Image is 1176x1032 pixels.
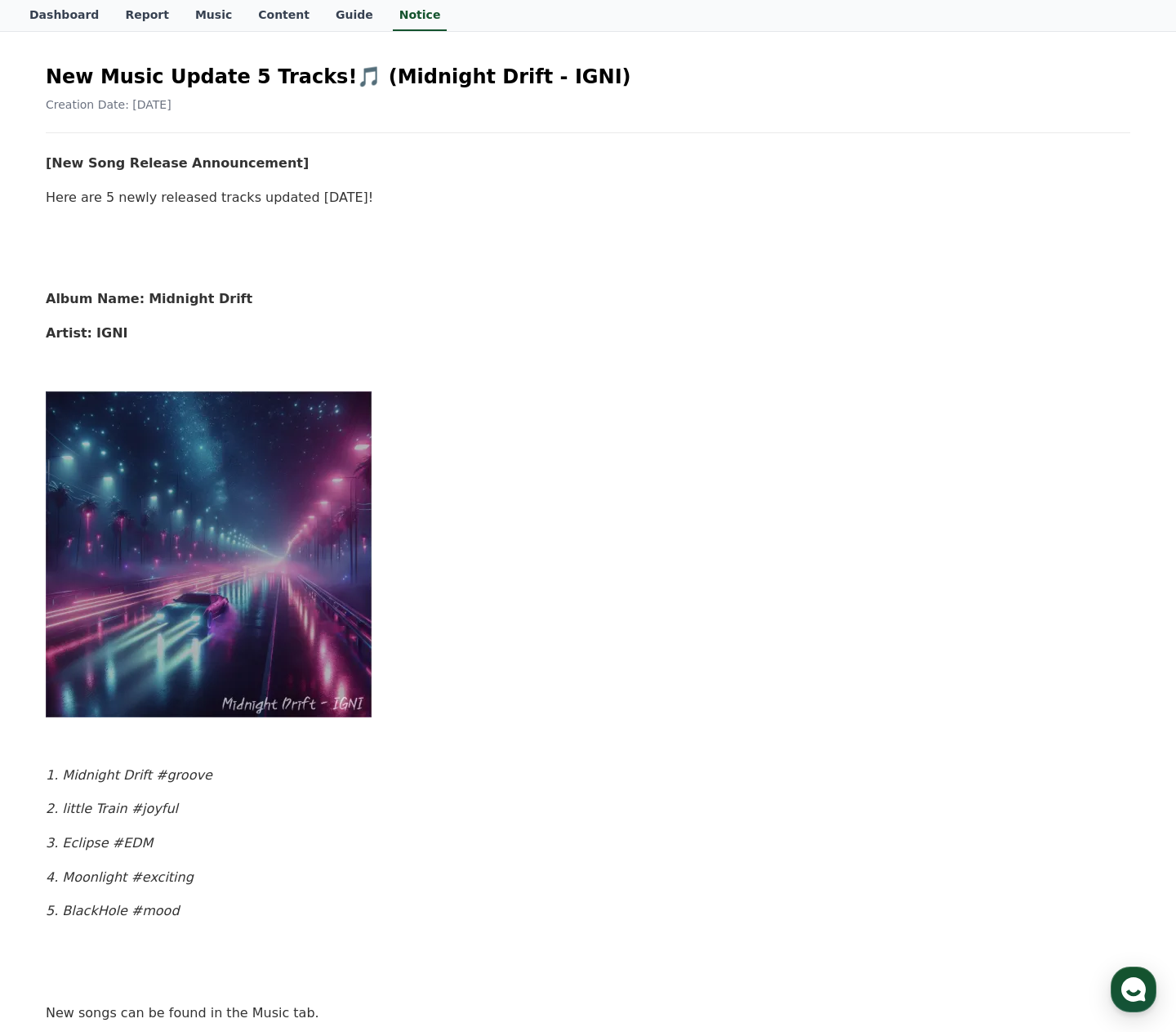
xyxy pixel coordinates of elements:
[46,767,212,783] em: 1. Midnight Drift #groove
[46,155,309,171] strong: [New Song Release Announcement]
[46,391,372,717] img: YY09Sep%2019,%202025102447_7fc1f49f2383e5c809bd05b5bff92047c2da3354e558a5d1daa46df5272a26ff.webp
[46,835,153,851] em: 3. Eclipse #EDM
[242,543,282,556] span: Settings
[46,1003,1130,1024] p: New songs can be found in the Music tab.
[149,291,252,306] strong: Midnight Drift
[46,801,178,816] em: 2. little Train #joyful
[46,64,1130,90] h2: New Music Update 5 Tracks!🎵 (Midnight Drift - IGNI)
[211,518,314,559] a: Settings
[46,903,180,918] em: 5. BlackHole #mood
[5,518,108,559] a: Home
[46,325,92,341] strong: Artist:
[108,518,211,559] a: Messages
[136,543,184,556] span: Messages
[46,187,1130,208] p: Here are 5 newly released tracks updated [DATE]!
[46,291,145,306] strong: Album Name:
[96,325,127,341] strong: IGNI
[42,543,70,556] span: Home
[46,98,171,111] span: Creation Date: [DATE]
[46,869,194,885] em: 4. Moonlight #exciting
